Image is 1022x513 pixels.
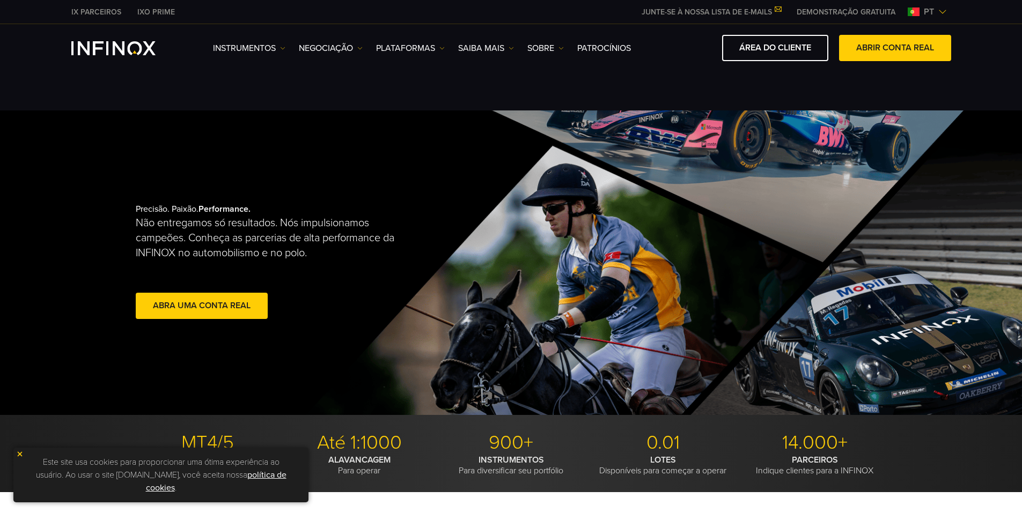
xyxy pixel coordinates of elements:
a: Patrocínios [577,42,631,55]
div: Precisão. Paixão. [136,187,474,339]
a: INFINOX Logo [71,41,181,55]
span: pt [920,5,938,18]
a: INFINOX [63,6,129,18]
img: yellow close icon [16,450,24,458]
a: ABRIR CONTA REAL [839,35,951,61]
p: Para diversificar seu portfólio [439,455,583,476]
a: abra uma conta real [136,293,268,319]
p: Disponíveis para começar a operar [591,455,735,476]
a: Instrumentos [213,42,285,55]
p: Este site usa cookies para proporcionar uma ótima experiência ao usuário. Ao usar o site [DOMAIN_... [19,453,303,497]
strong: Performance. [198,204,251,214]
p: 0.01 [591,431,735,455]
strong: INSTRUMENTOS [479,455,544,465]
p: Não entregamos só resultados. Nós impulsionamos campeões. Conheça as parcerias de alta performanc... [136,215,406,261]
strong: LOTES [650,455,676,465]
p: MT4/5 [136,431,280,455]
p: 14.000+ [743,431,887,455]
strong: ALAVANCAGEM [328,455,391,465]
p: 900+ [439,431,583,455]
a: Saiba mais [458,42,514,55]
a: NEGOCIAÇÃO [299,42,363,55]
a: ÁREA DO CLIENTE [722,35,828,61]
strong: PARCEIROS [792,455,838,465]
a: PLATAFORMAS [376,42,445,55]
a: INFINOX [129,6,183,18]
a: JUNTE-SE À NOSSA LISTA DE E-MAILS [634,8,789,17]
a: INFINOX MENU [789,6,903,18]
p: Até 1:1000 [288,431,431,455]
a: SOBRE [527,42,564,55]
p: Indique clientes para a INFINOX [743,455,887,476]
p: Para operar [288,455,431,476]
